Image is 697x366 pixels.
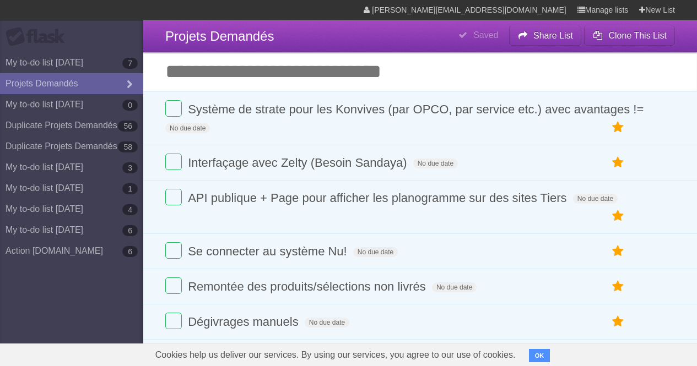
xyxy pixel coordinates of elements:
[118,121,138,132] b: 56
[473,30,498,40] b: Saved
[305,318,349,327] span: No due date
[165,277,182,294] label: Done
[188,156,409,170] span: Interfaçage avec Zelty (Besoin Sandaya)
[188,280,429,293] span: Remontée des produits/sélections non livrés
[122,204,138,215] b: 4
[608,207,629,225] label: Star task
[608,118,629,136] label: Star task
[432,282,477,292] span: No due date
[188,315,301,329] span: Dégivrages manuels
[165,123,210,133] span: No due date
[122,58,138,69] b: 7
[122,100,138,111] b: 0
[353,247,398,257] span: No due date
[122,225,138,236] b: 6
[144,344,527,366] span: Cookies help us deliver our services. By using our services, you agree to our use of cookies.
[165,100,182,117] label: Done
[413,159,458,168] span: No due date
[188,102,646,116] span: Système de strate pour les Konvives (par OPCO, par service etc.) avec avantages !=
[122,246,138,257] b: 6
[608,277,629,296] label: Star task
[165,154,182,170] label: Done
[165,29,274,43] span: Projets Demandés
[122,162,138,173] b: 3
[608,154,629,172] label: Star task
[608,313,629,331] label: Star task
[573,194,618,204] span: No due date
[165,189,182,205] label: Done
[6,27,72,47] div: Flask
[118,141,138,152] b: 58
[188,191,569,205] span: API publique + Page pour afficher les planogramme sur des sites Tiers
[608,242,629,260] label: Star task
[122,183,138,194] b: 1
[608,31,667,40] b: Clone This List
[529,349,550,362] button: OK
[188,244,350,258] span: Se connecter au système Nu!
[533,31,573,40] b: Share List
[509,26,582,46] button: Share List
[165,313,182,329] label: Done
[165,242,182,259] label: Done
[584,26,675,46] button: Clone This List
